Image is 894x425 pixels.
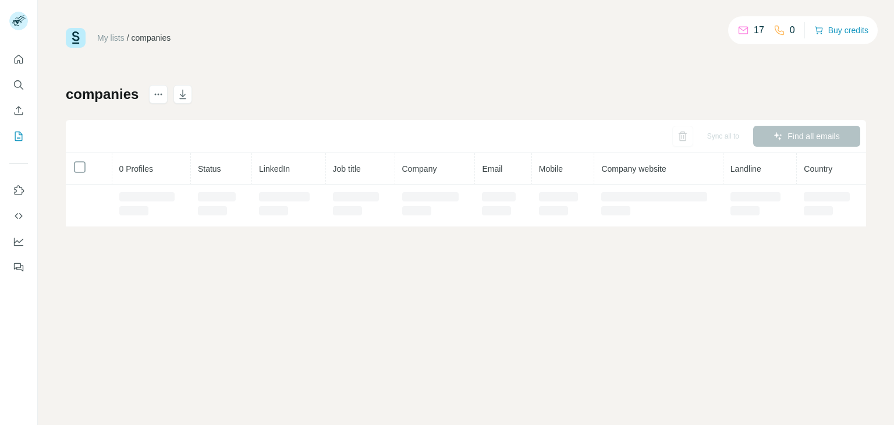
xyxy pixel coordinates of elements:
span: Email [482,164,502,173]
span: Mobile [539,164,563,173]
div: companies [132,32,171,44]
span: LinkedIn [259,164,290,173]
p: 0 [790,23,795,37]
a: My lists [97,33,125,42]
button: My lists [9,126,28,147]
img: Surfe Logo [66,28,86,48]
span: Landline [730,164,761,173]
button: Search [9,75,28,95]
p: 17 [754,23,764,37]
button: Quick start [9,49,28,70]
h1: companies [66,85,139,104]
button: actions [149,85,168,104]
button: Use Surfe API [9,206,28,226]
button: Dashboard [9,231,28,252]
span: 0 Profiles [119,164,153,173]
button: Feedback [9,257,28,278]
span: Company website [601,164,666,173]
span: Status [198,164,221,173]
button: Buy credits [814,22,868,38]
span: Country [804,164,832,173]
span: Job title [333,164,361,173]
li: / [127,32,129,44]
span: Company [402,164,437,173]
button: Use Surfe on LinkedIn [9,180,28,201]
button: Enrich CSV [9,100,28,121]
